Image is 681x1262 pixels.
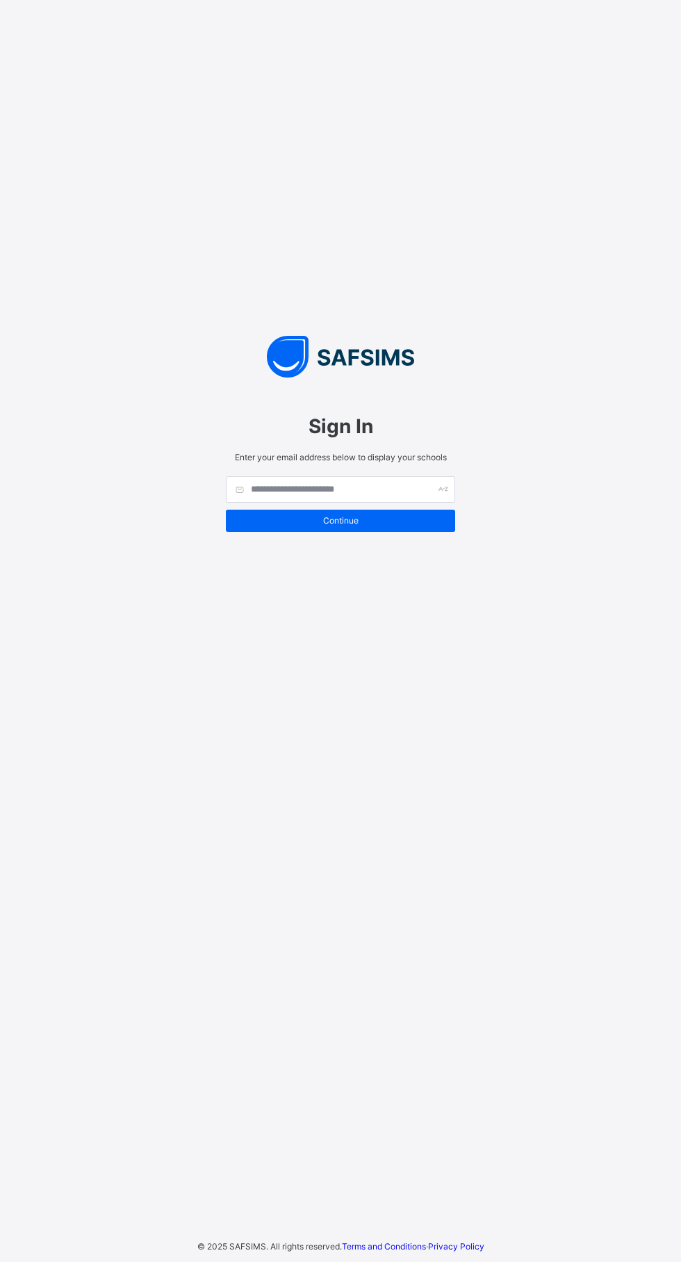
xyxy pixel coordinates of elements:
[428,1241,484,1252] a: Privacy Policy
[236,515,445,526] span: Continue
[342,1241,426,1252] a: Terms and Conditions
[226,452,455,462] span: Enter your email address below to display your schools
[226,414,455,438] span: Sign In
[342,1241,484,1252] span: ·
[197,1241,342,1252] span: © 2025 SAFSIMS. All rights reserved.
[212,336,469,378] img: SAFSIMS Logo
